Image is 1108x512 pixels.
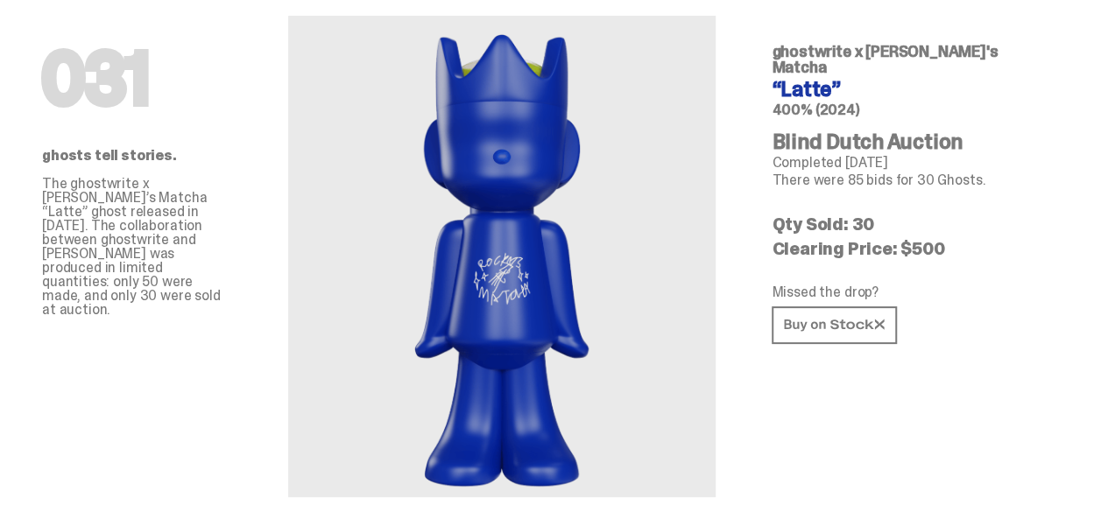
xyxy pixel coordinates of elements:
span: ghostwrite x [PERSON_NAME]'s Matcha [772,41,998,78]
img: Rocky's Matcha&ldquo;Latte&rdquo; [366,16,637,497]
p: Completed [DATE] [772,156,1053,170]
p: Qty Sold: 30 [772,215,1053,233]
p: Missed the drop? [772,285,1053,299]
span: 400% (2024) [772,101,859,119]
p: There were 85 bids for 30 Ghosts. [772,173,1053,187]
p: Clearing Price: $500 [772,240,1053,257]
h4: Blind Dutch Auction [772,131,1053,152]
p: ghosts tell stories. [42,149,232,163]
h1: 031 [42,44,232,114]
p: The ghostwrite x [PERSON_NAME]’s Matcha “Latte” ghost released in [DATE]. The collaboration betwe... [42,177,232,317]
h4: “Latte” [772,79,1053,100]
